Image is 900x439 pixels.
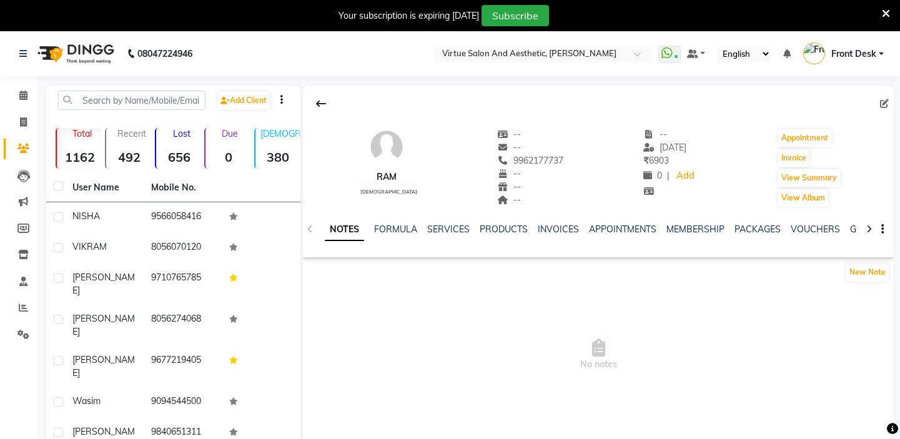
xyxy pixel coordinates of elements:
span: Front Desk [831,47,876,61]
input: Search by Name/Mobile/Email/Code [58,91,205,110]
img: logo [32,36,117,71]
button: Subscribe [482,5,549,26]
a: PRODUCTS [480,224,528,235]
span: NISHA [72,210,100,222]
strong: 380 [255,149,301,165]
a: NOTES [325,219,364,241]
p: Lost [161,128,202,139]
th: User Name [65,174,144,202]
img: avatar [368,128,405,165]
button: View Album [778,189,828,207]
a: INVOICES [538,224,579,235]
span: 0 [643,170,662,181]
a: VOUCHERS [791,224,840,235]
span: No notes [303,292,894,417]
a: FORMULA [374,224,417,235]
a: PACKAGES [734,224,781,235]
strong: 492 [106,149,152,165]
span: -- [497,129,521,140]
div: Back to Client [308,92,334,116]
a: GIFTCARDS [850,224,899,235]
div: Your subscription is expiring [DATE] [339,9,479,22]
span: -- [643,129,667,140]
button: Appointment [778,129,831,147]
b: 08047224946 [137,36,192,71]
button: New Note [846,264,889,281]
span: [DATE] [643,142,686,153]
span: [DEMOGRAPHIC_DATA] [360,189,417,195]
p: Due [208,128,251,139]
td: 9566058416 [144,202,222,233]
th: Mobile No. [144,174,222,202]
strong: 656 [156,149,202,165]
p: Total [62,128,102,139]
p: [DEMOGRAPHIC_DATA] [260,128,301,139]
a: SERVICES [427,224,470,235]
a: MEMBERSHIP [666,224,724,235]
span: [PERSON_NAME] [72,313,135,337]
span: -- [497,181,521,192]
div: RAM [355,170,417,184]
a: Add Client [217,92,270,109]
span: -- [497,194,521,205]
strong: 1162 [57,149,102,165]
strong: 0 [205,149,251,165]
td: 9094544500 [144,387,222,418]
span: Wasim [72,395,101,407]
span: [PERSON_NAME] [72,354,135,378]
span: -- [497,168,521,179]
span: VIKRAM [72,241,107,252]
span: [PERSON_NAME] [72,272,135,296]
button: View Summary [778,169,840,187]
img: Front Desk [803,42,825,64]
td: 9710765785 [144,264,222,305]
button: Invoice [778,149,809,167]
span: 6903 [643,155,669,166]
a: Add [675,167,696,185]
span: -- [497,142,521,153]
span: | [667,169,670,182]
td: 8056070120 [144,233,222,264]
span: 9962177737 [497,155,563,166]
p: Recent [111,128,152,139]
span: ₹ [643,155,649,166]
td: 8056274068 [144,305,222,346]
td: 9677219405 [144,346,222,387]
a: APPOINTMENTS [589,224,656,235]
